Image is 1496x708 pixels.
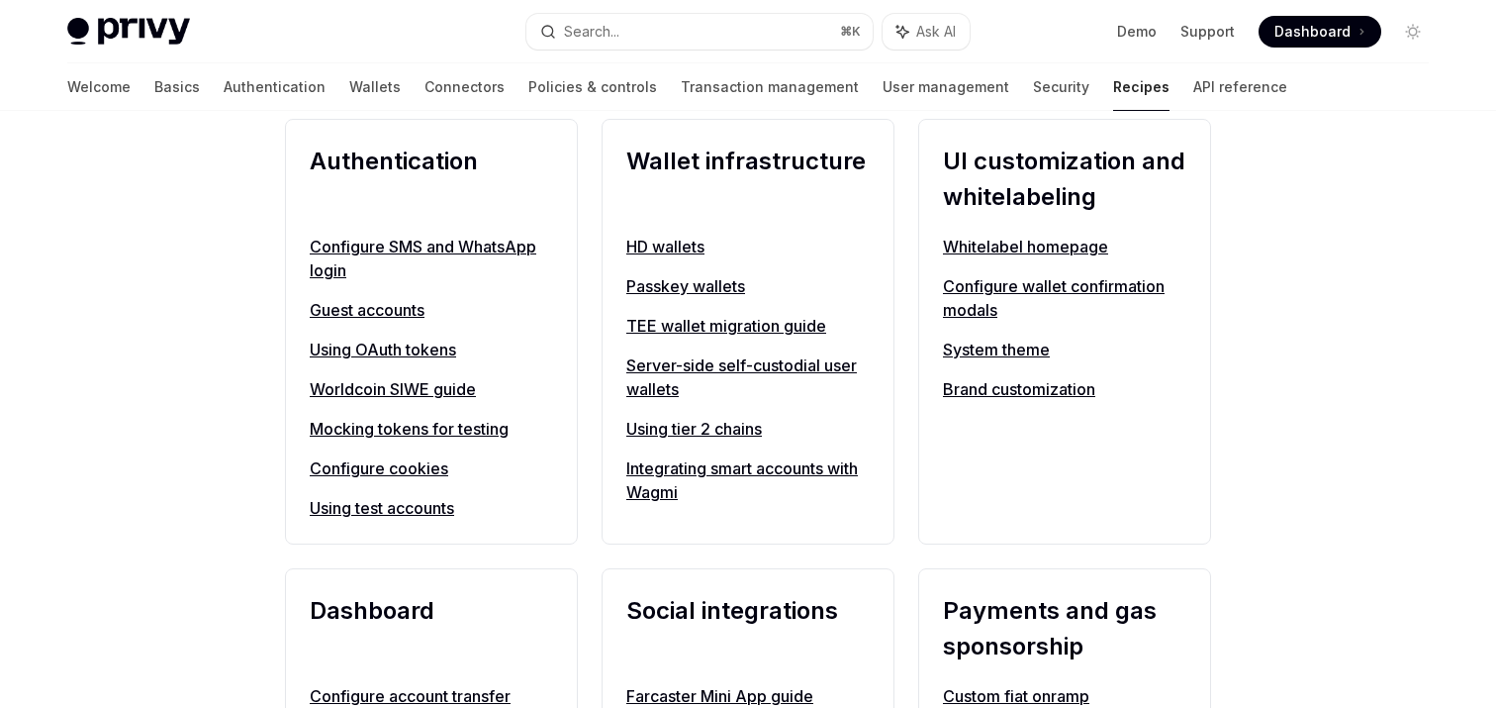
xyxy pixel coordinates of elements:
img: light logo [67,18,190,46]
a: Worldcoin SIWE guide [310,377,553,401]
a: Mocking tokens for testing [310,417,553,441]
a: Server-side self-custodial user wallets [626,354,870,401]
a: Support [1180,22,1235,42]
a: API reference [1193,63,1287,111]
a: Using test accounts [310,496,553,520]
span: Ask AI [916,22,956,42]
h2: Payments and gas sponsorship [943,593,1186,664]
a: TEE wallet migration guide [626,314,870,338]
a: Configure account transfer [310,684,553,708]
a: Configure SMS and WhatsApp login [310,235,553,282]
h2: Authentication [310,144,553,215]
a: Authentication [224,63,326,111]
span: Dashboard [1274,22,1351,42]
h2: Social integrations [626,593,870,664]
a: Welcome [67,63,131,111]
div: Search... [564,20,619,44]
a: Configure cookies [310,456,553,480]
a: Guest accounts [310,298,553,322]
span: ⌘ K [840,24,861,40]
a: Connectors [424,63,505,111]
a: HD wallets [626,235,870,258]
a: Policies & controls [528,63,657,111]
a: Integrating smart accounts with Wagmi [626,456,870,504]
a: System theme [943,338,1186,361]
a: Configure wallet confirmation modals [943,274,1186,322]
a: Security [1033,63,1089,111]
a: Basics [154,63,200,111]
a: Using OAuth tokens [310,338,553,361]
h2: Wallet infrastructure [626,144,870,215]
a: Demo [1117,22,1157,42]
a: Transaction management [681,63,859,111]
button: Ask AI [883,14,970,50]
button: Toggle dark mode [1397,16,1429,48]
a: Brand customization [943,377,1186,401]
a: User management [883,63,1009,111]
h2: UI customization and whitelabeling [943,144,1186,215]
h2: Dashboard [310,593,553,664]
button: Search...⌘K [526,14,873,50]
a: Dashboard [1259,16,1381,48]
a: Passkey wallets [626,274,870,298]
a: Custom fiat onramp [943,684,1186,708]
a: Whitelabel homepage [943,235,1186,258]
a: Using tier 2 chains [626,417,870,441]
a: Recipes [1113,63,1169,111]
a: Farcaster Mini App guide [626,684,870,708]
a: Wallets [349,63,401,111]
